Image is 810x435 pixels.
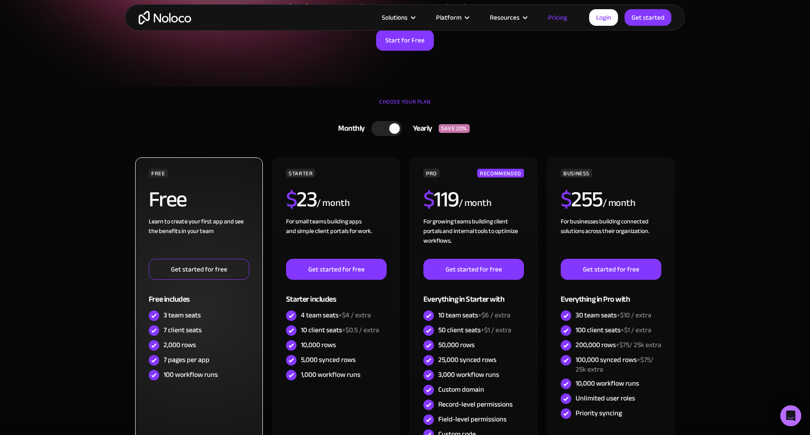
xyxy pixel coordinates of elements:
[134,95,676,117] div: CHOOSE YOUR PLAN
[149,217,249,259] div: Learn to create your first app and see the benefits in your team ‍
[537,12,578,23] a: Pricing
[327,122,371,135] div: Monthly
[301,340,336,350] div: 10,000 rows
[438,414,506,424] div: Field-level permissions
[301,355,356,365] div: 5,000 synced rows
[301,370,360,379] div: 1,000 workflow runs
[149,280,249,308] div: Free includes
[561,217,661,259] div: For businesses building connected solutions across their organization. ‍
[478,309,510,322] span: +$6 / extra
[576,340,661,350] div: 200,000 rows
[342,324,379,337] span: +$0.5 / extra
[621,324,651,337] span: +$1 / extra
[561,280,661,308] div: Everything in Pro with
[149,188,187,210] h2: Free
[459,196,492,210] div: / month
[439,124,470,133] div: SAVE 20%
[423,217,524,259] div: For growing teams building client portals and internal tools to optimize workflows.
[477,169,524,177] div: RECOMMENDED
[616,338,661,351] span: +$75/ 25k extra
[286,179,297,220] span: $
[438,340,475,350] div: 50,000 rows
[561,169,592,177] div: BUSINESS
[625,9,671,26] a: Get started
[317,196,349,210] div: / month
[286,280,387,308] div: Starter includes
[382,12,408,23] div: Solutions
[164,355,209,365] div: 7 pages per app
[576,325,651,335] div: 100 client seats
[139,11,191,24] a: home
[149,259,249,280] a: Get started for free
[436,12,461,23] div: Platform
[376,30,434,51] a: Start for Free
[481,324,511,337] span: +$1 / extra
[438,325,511,335] div: 50 client seats
[561,259,661,280] a: Get started for free
[576,379,639,388] div: 10,000 workflow runs
[561,188,603,210] h2: 255
[576,310,651,320] div: 30 team seats
[438,310,510,320] div: 10 team seats
[425,12,479,23] div: Platform
[423,280,524,308] div: Everything in Starter with
[423,188,459,210] h2: 119
[576,408,622,418] div: Priority syncing
[490,12,520,23] div: Resources
[423,259,524,280] a: Get started for free
[149,169,168,177] div: FREE
[589,9,618,26] a: Login
[423,179,434,220] span: $
[301,325,379,335] div: 10 client seats
[164,370,218,379] div: 100 workflow runs
[438,385,484,394] div: Custom domain
[339,309,371,322] span: +$4 / extra
[286,169,315,177] div: STARTER
[617,309,651,322] span: +$10 / extra
[780,405,801,426] div: Open Intercom Messenger
[576,353,653,376] span: +$75/ 25k extra
[438,355,496,365] div: 25,000 synced rows
[286,217,387,259] div: For small teams building apps and simple client portals for work. ‍
[576,355,661,374] div: 100,000 synced rows
[561,179,572,220] span: $
[301,310,371,320] div: 4 team seats
[603,196,635,210] div: / month
[286,259,387,280] a: Get started for free
[423,169,440,177] div: PRO
[438,370,499,379] div: 3,000 workflow runs
[402,122,439,135] div: Yearly
[438,400,513,409] div: Record-level permissions
[576,393,635,403] div: Unlimited user roles
[286,188,317,210] h2: 23
[479,12,537,23] div: Resources
[164,310,201,320] div: 3 team seats
[164,325,202,335] div: 7 client seats
[371,12,425,23] div: Solutions
[164,340,196,350] div: 2,000 rows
